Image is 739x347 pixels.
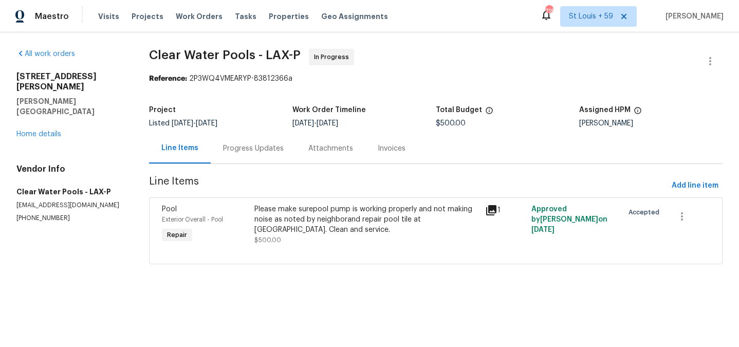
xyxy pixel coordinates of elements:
[16,164,124,174] h4: Vendor Info
[308,143,353,154] div: Attachments
[98,11,119,22] span: Visits
[163,230,191,240] span: Repair
[579,120,723,127] div: [PERSON_NAME]
[672,179,718,192] span: Add line item
[235,13,256,20] span: Tasks
[16,50,75,58] a: All work orders
[254,237,281,243] span: $500.00
[314,52,353,62] span: In Progress
[292,120,314,127] span: [DATE]
[149,75,187,82] b: Reference:
[16,201,124,210] p: [EMAIL_ADDRESS][DOMAIN_NAME]
[485,106,493,120] span: The total cost of line items that have been proposed by Opendoor. This sum includes line items th...
[629,207,663,217] span: Accepted
[545,6,552,16] div: 718
[16,96,124,117] h5: [PERSON_NAME][GEOGRAPHIC_DATA]
[149,120,217,127] span: Listed
[317,120,338,127] span: [DATE]
[16,187,124,197] h5: Clear Water Pools - LAX-P
[16,214,124,223] p: [PHONE_NUMBER]
[661,11,724,22] span: [PERSON_NAME]
[223,143,284,154] div: Progress Updates
[269,11,309,22] span: Properties
[378,143,405,154] div: Invoices
[569,11,613,22] span: St Louis + 59
[162,206,177,213] span: Pool
[485,204,525,216] div: 1
[149,176,668,195] span: Line Items
[132,11,163,22] span: Projects
[292,120,338,127] span: -
[254,204,479,235] div: Please make surepool pump is working properly and not making noise as noted by neighborand repair...
[16,131,61,138] a: Home details
[35,11,69,22] span: Maestro
[668,176,723,195] button: Add line item
[292,106,366,114] h5: Work Order Timeline
[176,11,223,22] span: Work Orders
[436,120,466,127] span: $500.00
[531,206,607,233] span: Approved by [PERSON_NAME] on
[149,106,176,114] h5: Project
[149,49,301,61] span: Clear Water Pools - LAX-P
[162,216,223,223] span: Exterior Overall - Pool
[436,106,482,114] h5: Total Budget
[321,11,388,22] span: Geo Assignments
[149,74,723,84] div: 2P3WQ4VMEARYP-83812366a
[579,106,631,114] h5: Assigned HPM
[634,106,642,120] span: The hpm assigned to this work order.
[196,120,217,127] span: [DATE]
[161,143,198,153] div: Line Items
[172,120,193,127] span: [DATE]
[172,120,217,127] span: -
[16,71,124,92] h2: [STREET_ADDRESS][PERSON_NAME]
[531,226,555,233] span: [DATE]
